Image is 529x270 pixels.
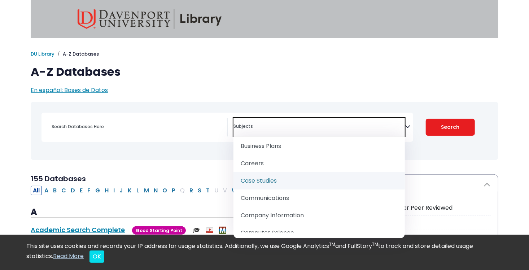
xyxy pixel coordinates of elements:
[31,86,108,94] a: En español: Bases de Datos
[132,226,186,235] span: Good Starting Point
[134,186,141,195] button: Filter Results L
[31,186,42,195] button: All
[193,227,200,234] img: Scholarly or Peer Reviewed
[31,207,340,218] h3: A
[375,218,491,227] div: e-Book
[78,9,222,29] img: Davenport University Library
[31,102,498,160] nav: Search filters
[31,51,498,58] nav: breadcrumb
[102,186,111,195] button: Filter Results H
[187,186,195,195] button: Filter Results R
[47,121,227,132] input: Search database by title or keyword
[117,186,125,195] button: Filter Results J
[233,138,405,155] li: Business Plans
[31,225,125,234] a: Academic Search Complete
[89,251,104,263] button: Close
[329,241,335,247] sup: TM
[375,233,491,242] div: Open Access
[375,204,491,212] div: Scholarly or Peer Reviewed
[54,51,99,58] li: A-Z Databases
[31,186,274,194] div: Alpha-list to filter by first letter of database name
[78,186,85,195] button: Filter Results E
[69,186,77,195] button: Filter Results D
[426,119,475,136] button: Submit for Search Results
[53,252,84,260] a: Read More
[59,186,68,195] button: Filter Results C
[204,186,212,195] button: Filter Results T
[42,186,51,195] button: Filter Results A
[142,186,151,195] button: Filter Results M
[85,186,93,195] button: Filter Results F
[170,186,178,195] button: Filter Results P
[349,175,498,195] button: Icon Legend
[152,186,160,195] button: Filter Results N
[51,186,59,195] button: Filter Results B
[233,155,405,172] li: Careers
[233,172,405,190] li: Case Studies
[31,174,86,184] span: 155 Databases
[233,207,405,224] li: Company Information
[93,186,102,195] button: Filter Results G
[31,65,498,79] h1: A-Z Databases
[372,241,378,247] sup: TM
[126,186,134,195] button: Filter Results K
[206,227,213,234] img: Audio & Video
[31,51,54,57] a: DU Library
[160,186,169,195] button: Filter Results O
[196,186,204,195] button: Filter Results S
[111,186,117,195] button: Filter Results I
[229,186,240,195] button: Filter Results W
[233,224,405,241] li: Computer Science
[26,242,503,263] div: This site uses cookies and records your IP address for usage statistics. Additionally, we use Goo...
[219,227,226,234] img: MeL (Michigan electronic Library)
[233,190,405,207] li: Communications
[233,124,405,130] textarea: Search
